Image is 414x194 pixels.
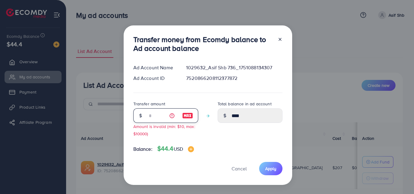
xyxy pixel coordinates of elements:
[129,75,182,82] div: Ad Account ID
[218,101,272,107] label: Total balance in ad account
[188,146,194,152] img: image
[129,64,182,71] div: Ad Account Name
[232,165,247,172] span: Cancel
[181,64,287,71] div: 1029632_Asif Shb 736_1751088134307
[157,145,194,153] h4: $44.4
[265,166,276,172] span: Apply
[224,162,254,175] button: Cancel
[133,101,165,107] label: Transfer amount
[133,123,195,136] small: Amount is invalid (min: $10, max: $10000)
[259,162,282,175] button: Apply
[133,35,273,53] h3: Transfer money from Ecomdy balance to Ad account balance
[388,167,409,189] iframe: Chat
[182,112,193,119] img: image
[174,146,183,152] span: USD
[133,146,152,153] span: Balance:
[181,75,287,82] div: 7520866208112377872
